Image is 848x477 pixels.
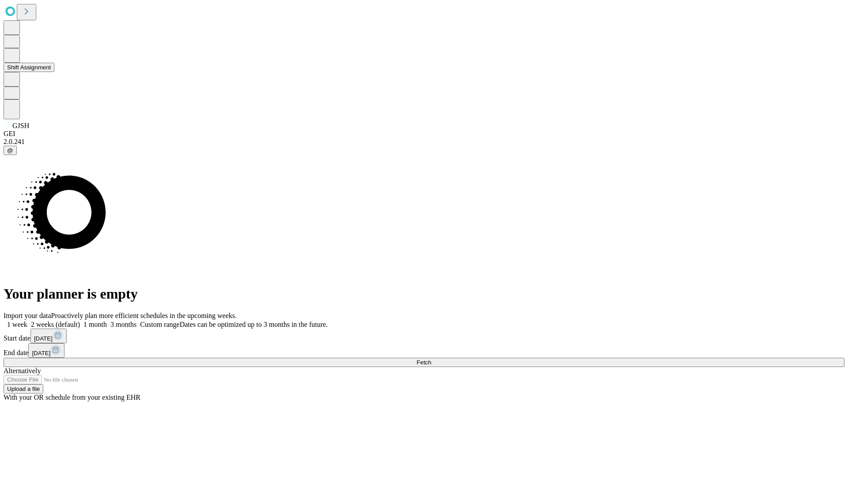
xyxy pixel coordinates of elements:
[12,122,29,129] span: GJSH
[4,343,844,358] div: End date
[4,312,51,319] span: Import your data
[51,312,237,319] span: Proactively plan more efficient schedules in the upcoming weeks.
[31,321,80,328] span: 2 weeks (default)
[4,63,54,72] button: Shift Assignment
[7,147,13,154] span: @
[4,146,17,155] button: @
[4,138,844,146] div: 2.0.241
[32,350,50,356] span: [DATE]
[4,130,844,138] div: GEI
[4,367,41,375] span: Alternatively
[4,286,844,302] h1: Your planner is empty
[4,394,140,401] span: With your OR schedule from your existing EHR
[140,321,179,328] span: Custom range
[34,335,53,342] span: [DATE]
[110,321,136,328] span: 3 months
[4,358,844,367] button: Fetch
[7,321,27,328] span: 1 week
[83,321,107,328] span: 1 month
[180,321,328,328] span: Dates can be optimized up to 3 months in the future.
[28,343,64,358] button: [DATE]
[416,359,431,366] span: Fetch
[4,384,43,394] button: Upload a file
[30,329,67,343] button: [DATE]
[4,329,844,343] div: Start date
